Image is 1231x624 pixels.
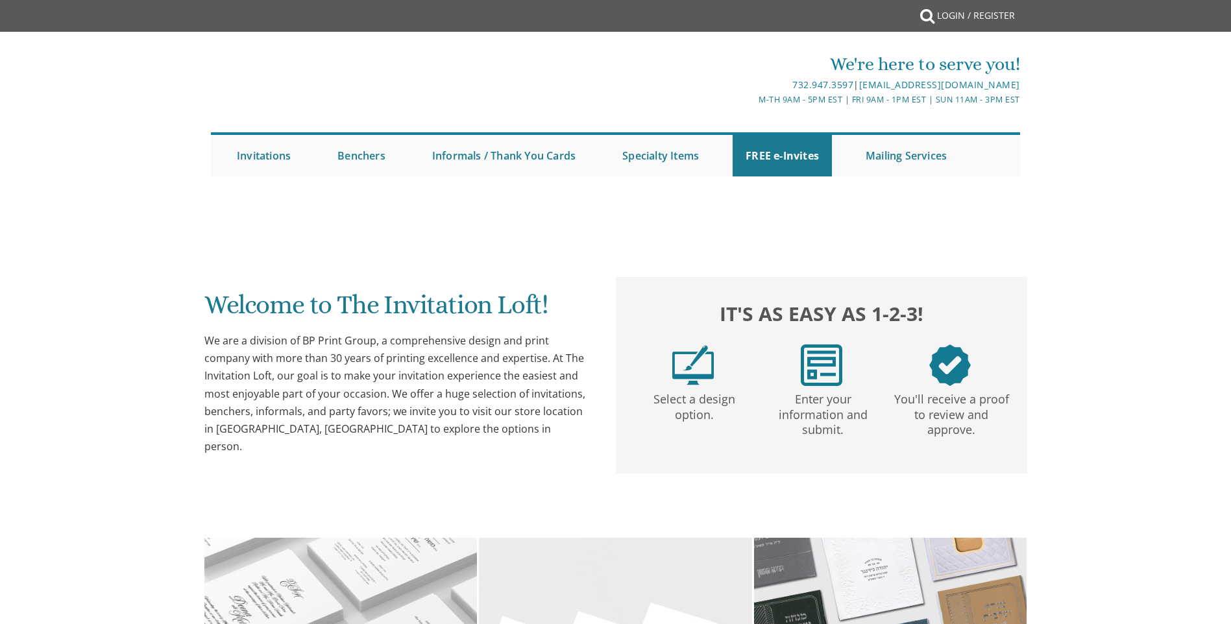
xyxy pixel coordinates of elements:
div: | [481,77,1020,93]
a: Specialty Items [609,135,712,176]
a: Informals / Thank You Cards [419,135,589,176]
h2: It's as easy as 1-2-3! [629,299,1014,328]
a: FREE e-Invites [733,135,832,176]
div: We are a division of BP Print Group, a comprehensive design and print company with more than 30 y... [204,332,590,455]
img: step1.png [672,344,714,386]
div: We're here to serve you! [481,51,1020,77]
a: Benchers [324,135,398,176]
p: Enter your information and submit. [761,386,884,438]
p: You'll receive a proof to review and approve. [890,386,1013,438]
img: step2.png [801,344,842,386]
img: step3.png [929,344,971,386]
a: [EMAIL_ADDRESS][DOMAIN_NAME] [859,78,1020,91]
a: Invitations [224,135,304,176]
h1: Welcome to The Invitation Loft! [204,291,590,329]
div: M-Th 9am - 5pm EST | Fri 9am - 1pm EST | Sun 11am - 3pm EST [481,93,1020,106]
a: Mailing Services [853,135,960,176]
p: Select a design option. [633,386,756,423]
a: 732.947.3597 [792,78,853,91]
